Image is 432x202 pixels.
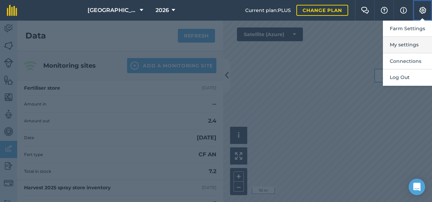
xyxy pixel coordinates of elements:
img: fieldmargin Logo [7,5,17,16]
img: svg+xml;base64,PHN2ZyB4bWxucz0iaHR0cDovL3d3dy53My5vcmcvMjAwMC9zdmciIHdpZHRoPSIxNyIgaGVpZ2h0PSIxNy... [400,6,407,14]
button: My settings [383,37,432,53]
button: Farm Settings [383,21,432,37]
span: [GEOGRAPHIC_DATA] [88,6,137,14]
button: Connections [383,53,432,69]
img: A cog icon [419,7,427,14]
span: 2026 [156,6,169,14]
img: Two speech bubbles overlapping with the left bubble in the forefront [361,7,369,14]
img: A question mark icon [380,7,388,14]
span: Current plan : PLUS [245,7,291,14]
div: Open Intercom Messenger [409,179,425,195]
a: Change plan [296,5,348,16]
button: Log Out [383,69,432,86]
